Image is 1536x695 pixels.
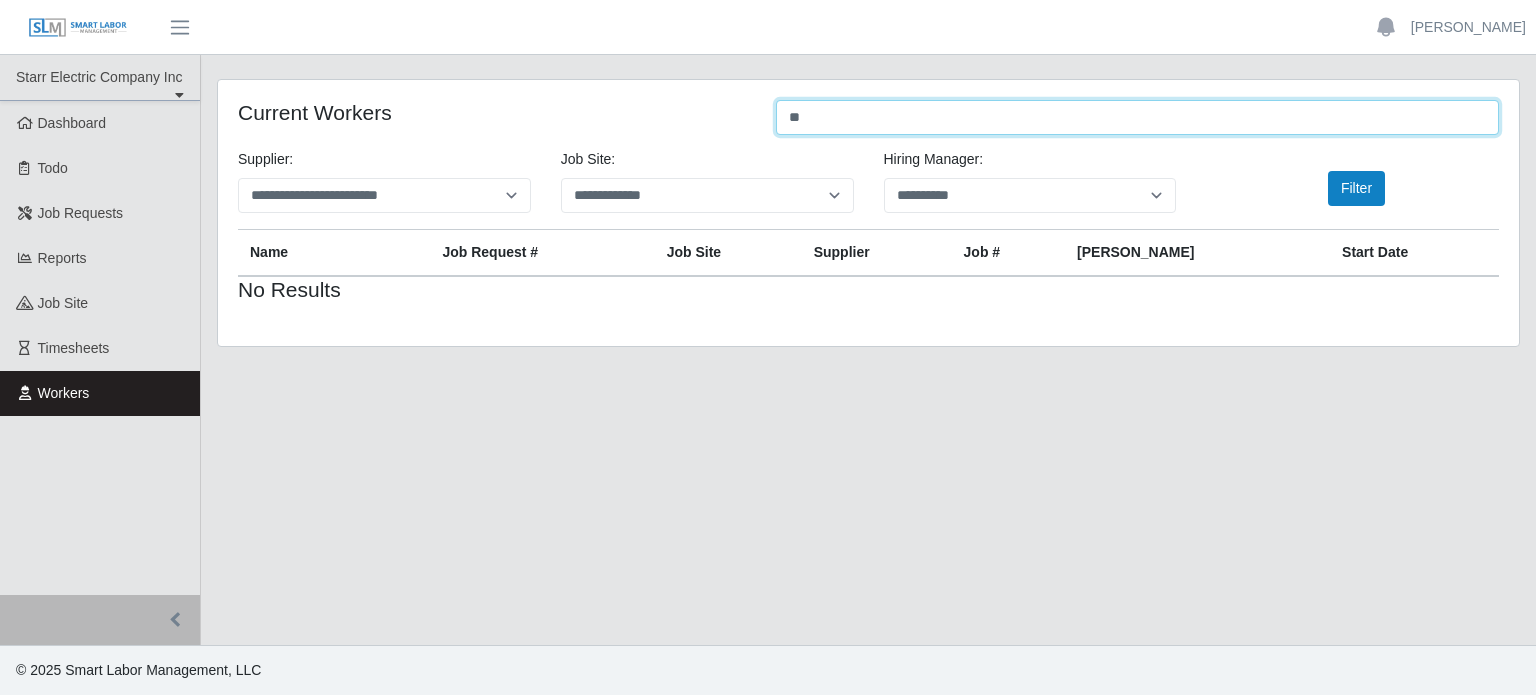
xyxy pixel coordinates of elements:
label: Hiring Manager: [884,149,984,170]
span: job site [38,295,89,311]
th: Job # [952,230,1065,277]
a: [PERSON_NAME] [1411,17,1526,38]
th: Job Request # [430,230,654,277]
span: Reports [38,250,87,266]
th: Start Date [1330,230,1499,277]
img: SLM Logo [28,17,128,39]
span: Workers [38,385,90,401]
span: © 2025 Smart Labor Management, LLC [16,662,261,678]
th: Supplier [802,230,952,277]
label: job site: [561,149,615,170]
label: Supplier: [238,149,293,170]
span: Timesheets [38,340,110,356]
th: job site [655,230,802,277]
span: Todo [38,160,68,176]
span: Job Requests [38,205,124,221]
span: Dashboard [38,115,107,131]
th: [PERSON_NAME] [1065,230,1330,277]
h4: No Results [238,277,430,302]
h4: Current Workers [238,100,746,125]
th: Name [238,230,430,277]
button: Filter [1328,171,1385,206]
